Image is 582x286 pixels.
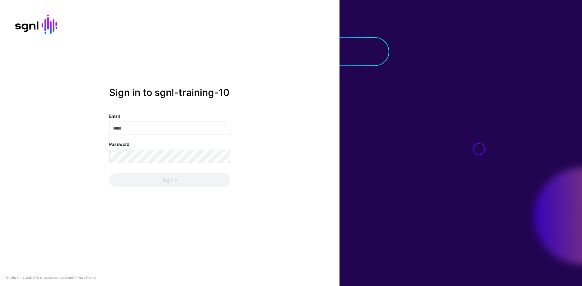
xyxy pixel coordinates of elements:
[87,276,96,279] a: Terms
[109,113,120,119] label: Email
[6,275,96,280] div: © [URL], Inc. SGNL® is a registered trademark. &
[109,87,230,98] h2: Sign in to sgnl-training-10
[75,276,85,279] a: Privacy
[109,141,129,147] label: Password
